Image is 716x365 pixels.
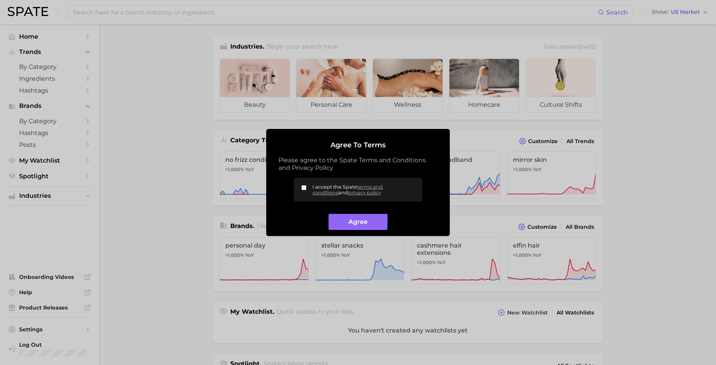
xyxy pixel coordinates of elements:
[329,214,387,230] button: Agree
[301,185,306,190] input: I accept the Spateterms and conditionsandprivacy policy
[278,156,438,172] p: Please agree to the Spate Terms and Conditions and Privacy Policy
[278,141,438,150] h2: Agree to Terms
[348,190,381,196] a: privacy policy
[312,184,383,196] a: terms and conditions
[312,184,416,196] span: I accept the Spate and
